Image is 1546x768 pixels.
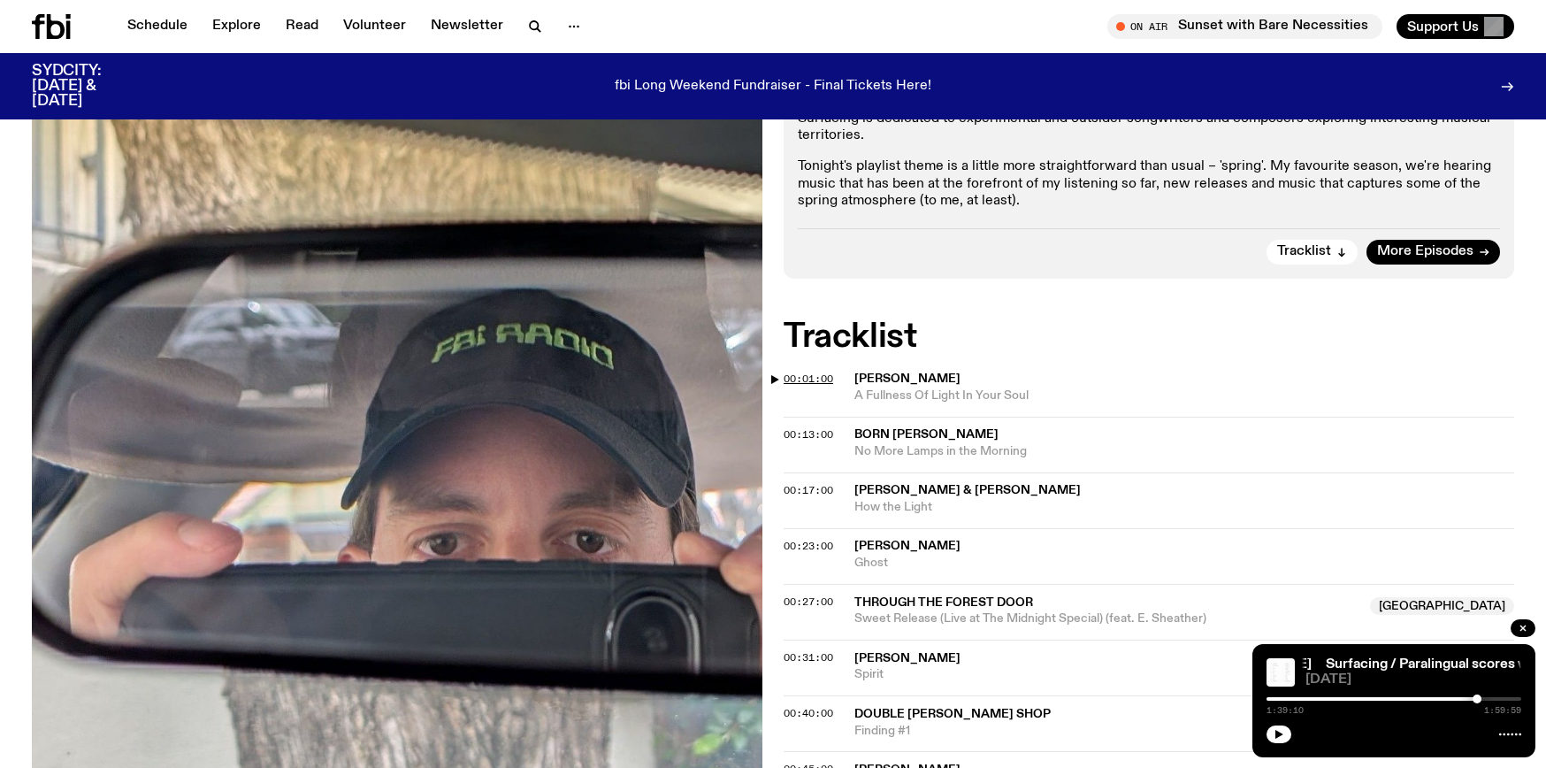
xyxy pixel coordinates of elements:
span: Tracklist [1277,245,1331,258]
a: Schedule [117,14,198,39]
span: More Episodes [1377,245,1473,258]
a: Explore [202,14,272,39]
button: 00:01:00 [784,374,833,384]
span: 00:31:00 [784,650,833,664]
a: Surfacing / Paralingual scores w [PERSON_NAME] [988,657,1312,672]
span: Spirit [854,666,1359,683]
span: 1:59:59 [1484,706,1521,715]
button: 00:40:00 [784,709,833,718]
button: Tracklist [1267,240,1358,265]
span: Born [PERSON_NAME] [854,428,999,441]
button: Support Us [1397,14,1514,39]
span: 00:23:00 [784,539,833,553]
span: Finding #1 [854,723,1514,740]
a: Volunteer [333,14,417,39]
span: 00:13:00 [784,427,833,442]
button: 00:31:00 [784,653,833,663]
button: 00:27:00 [784,597,833,607]
p: fbi Long Weekend Fundraiser - Final Tickets Here! [615,79,931,95]
span: [PERSON_NAME] [854,652,961,664]
span: 00:01:00 [784,372,833,386]
span: [PERSON_NAME] [854,372,961,385]
button: 00:13:00 [784,430,833,440]
span: 00:27:00 [784,595,833,609]
span: Double [PERSON_NAME] Shop [854,708,1051,720]
span: 1:39:10 [1267,706,1304,715]
img: Paralingual scores by Clara Mosconi [1267,658,1295,687]
span: Ghost [854,555,1514,572]
span: A Fullness Of Light In Your Soul [854,388,1514,404]
span: [GEOGRAPHIC_DATA] [1370,597,1514,615]
button: On AirSunset with Bare Necessities [1107,14,1382,39]
a: Newsletter [420,14,514,39]
span: Sweet Release (Live at The Midnight Special) (feat. E. Sheather) [854,611,1359,627]
span: Through The Forest Door [854,596,1033,609]
h2: Tracklist [784,321,1514,353]
button: 00:23:00 [784,541,833,551]
span: Support Us [1407,19,1479,35]
button: 00:17:00 [784,486,833,495]
span: [DATE] [1305,673,1521,687]
span: 00:40:00 [784,706,833,720]
a: More Episodes [1366,240,1500,265]
span: 00:17:00 [784,483,833,497]
span: No More Lamps in the Morning [854,443,1514,460]
p: Tonight's playlist theme is a little more straightforward than usual – 'spring'. My favourite sea... [798,158,1500,210]
a: Read [275,14,329,39]
span: [PERSON_NAME] & [PERSON_NAME] [854,484,1081,496]
h3: SYDCITY: [DATE] & [DATE] [32,64,145,109]
span: [PERSON_NAME] [854,540,961,552]
span: How the Light [854,499,1514,516]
